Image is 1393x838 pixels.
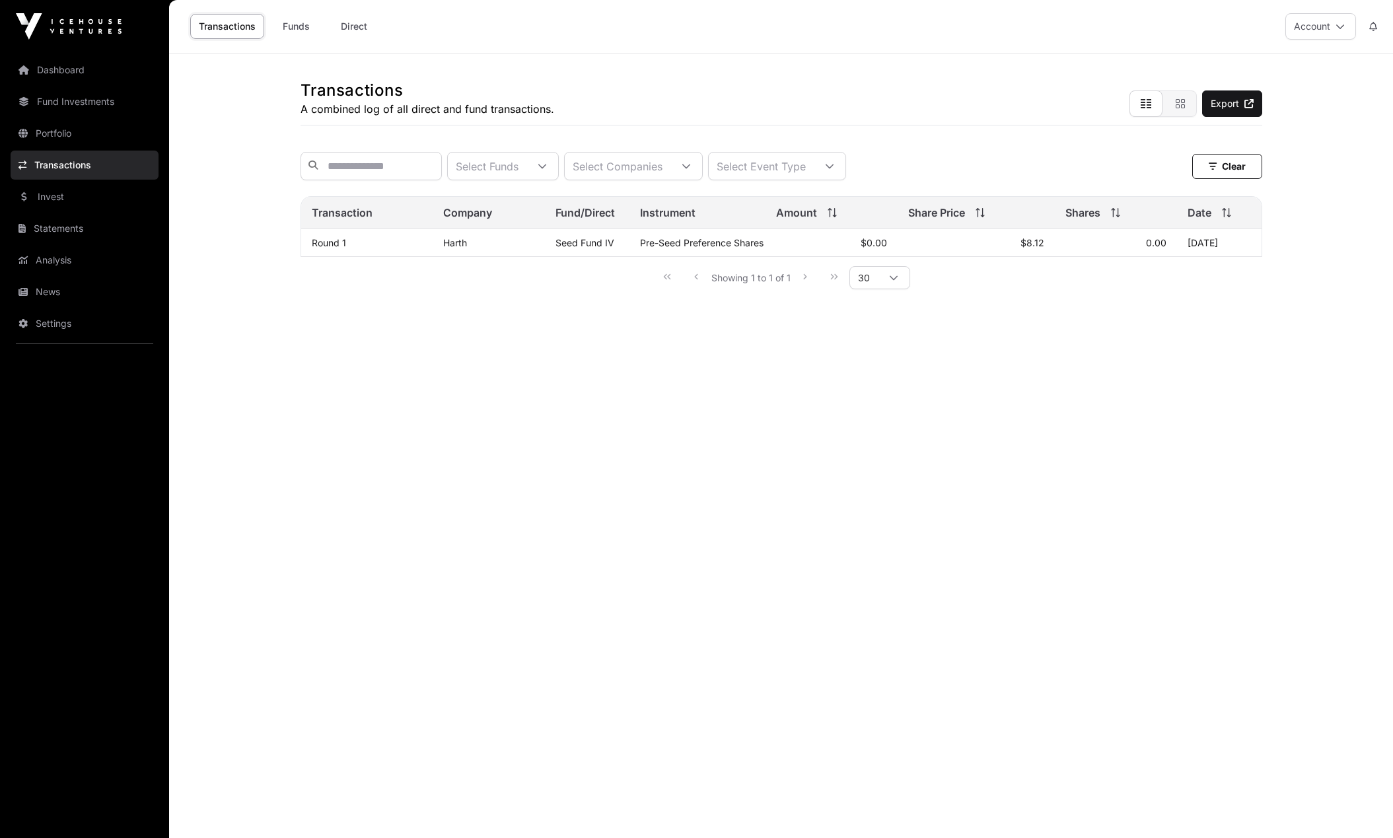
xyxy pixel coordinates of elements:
a: Analysis [11,246,159,275]
span: Date [1188,205,1211,221]
a: Transactions [190,14,264,39]
span: Instrument [640,205,696,221]
a: Statements [11,214,159,243]
h1: Transactions [301,80,554,101]
a: Dashboard [11,55,159,85]
div: Select Companies [565,153,670,180]
img: Icehouse Ventures Logo [16,13,122,40]
a: Seed Fund IV [555,237,614,248]
a: Harth [443,237,467,248]
div: Select Event Type [709,153,814,180]
a: Transactions [11,151,159,180]
a: Direct [328,14,380,39]
td: [DATE] [1177,229,1262,257]
td: $0.00 [766,229,897,257]
a: Portfolio [11,119,159,148]
a: Settings [11,309,159,338]
span: Shares [1065,205,1100,221]
a: Round 1 [312,237,346,248]
span: 0.00 [1146,237,1166,248]
span: $8.12 [1020,237,1044,248]
span: Amount [776,205,817,221]
a: News [11,277,159,306]
a: Export [1202,90,1262,117]
button: Account [1285,13,1356,40]
span: Transaction [312,205,373,221]
span: Company [443,205,492,221]
span: Showing 1 to 1 of 1 [711,272,791,283]
a: Fund Investments [11,87,159,116]
a: Invest [11,182,159,211]
span: Rows per page [850,267,878,289]
span: Pre-Seed Preference Shares [640,237,764,248]
button: Clear [1192,154,1262,179]
iframe: Chat Widget [1327,775,1393,838]
a: Funds [269,14,322,39]
span: Share Price [908,205,965,221]
p: A combined log of all direct and fund transactions. [301,101,554,117]
div: Select Funds [448,153,526,180]
span: Fund/Direct [555,205,615,221]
